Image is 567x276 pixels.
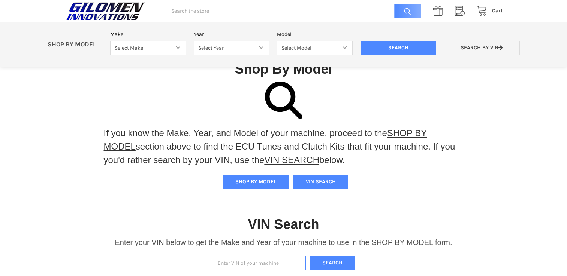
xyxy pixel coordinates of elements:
a: GILOMEN INNOVATIONS [64,2,158,21]
button: Search [310,256,355,270]
p: SHOP BY MODEL [43,41,106,49]
img: GILOMEN INNOVATIONS [64,2,147,21]
a: Cart [473,6,503,16]
a: Search by VIN [444,41,520,55]
input: Search [390,4,421,19]
p: If you know the Make, Year, and Model of your machine, proceed to the section above to find the E... [104,126,464,167]
input: Enter VIN of your machine [212,256,306,270]
p: Enter your VIN below to get the Make and Year of your machine to use in the SHOP BY MODEL form. [115,237,452,248]
a: VIN SEARCH [264,155,319,165]
h1: Shop By Model [64,61,503,77]
label: Make [110,30,186,38]
label: Year [194,30,269,38]
input: Search [361,41,436,55]
a: SHOP BY MODEL [104,128,427,151]
h1: VIN Search [248,216,319,233]
input: Search the store [166,4,421,19]
label: Model [277,30,353,38]
button: SHOP BY MODEL [223,175,289,189]
span: Cart [492,7,503,14]
button: VIN SEARCH [293,175,348,189]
